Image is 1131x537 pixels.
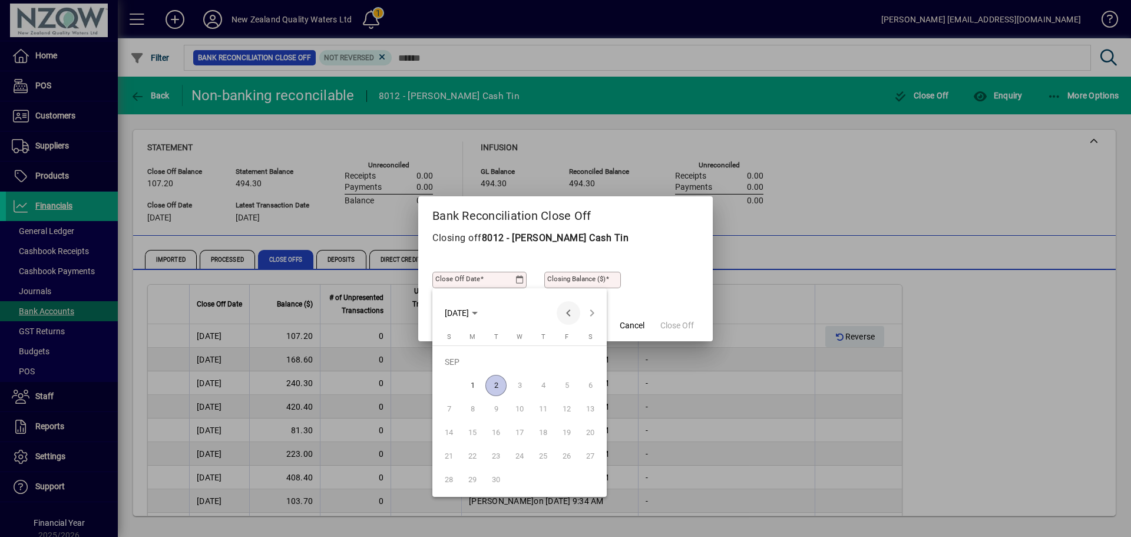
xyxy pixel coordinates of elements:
span: 25 [533,446,554,467]
button: Tue Sep 16 2025 [484,421,508,444]
span: 26 [556,446,577,467]
button: Mon Sep 08 2025 [461,397,484,421]
span: 2 [485,375,507,396]
span: F [565,333,568,341]
span: 27 [580,446,601,467]
span: 22 [462,446,483,467]
span: 9 [485,398,507,420]
button: Sun Sep 07 2025 [437,397,461,421]
button: Wed Sep 24 2025 [508,444,531,468]
button: Fri Sep 19 2025 [555,421,578,444]
button: Sun Sep 14 2025 [437,421,461,444]
span: T [494,333,498,341]
button: Fri Sep 05 2025 [555,374,578,397]
button: Mon Sep 01 2025 [461,374,484,397]
span: T [541,333,545,341]
span: 8 [462,398,483,420]
button: Thu Sep 18 2025 [531,421,555,444]
span: 6 [580,375,601,396]
span: 16 [485,422,507,443]
button: Mon Sep 22 2025 [461,444,484,468]
span: 14 [438,422,459,443]
span: 20 [580,422,601,443]
button: Thu Sep 04 2025 [531,374,555,397]
button: Tue Sep 23 2025 [484,444,508,468]
span: 21 [438,446,459,467]
span: 4 [533,375,554,396]
span: 5 [556,375,577,396]
span: 10 [509,398,530,420]
button: Fri Sep 26 2025 [555,444,578,468]
button: Tue Sep 30 2025 [484,468,508,492]
button: Mon Sep 29 2025 [461,468,484,492]
td: SEP [437,350,602,374]
button: Sat Sep 06 2025 [578,374,602,397]
button: Thu Sep 25 2025 [531,444,555,468]
span: S [447,333,451,341]
button: Sun Sep 28 2025 [437,468,461,492]
span: 19 [556,422,577,443]
button: Choose month and year [440,302,482,324]
span: 18 [533,422,554,443]
span: 3 [509,375,530,396]
button: Wed Sep 03 2025 [508,374,531,397]
button: Sat Sep 27 2025 [578,444,602,468]
span: 28 [438,469,459,490]
span: 11 [533,398,554,420]
span: 15 [462,422,483,443]
button: Previous month [557,301,580,325]
span: M [469,333,475,341]
span: S [588,333,593,341]
span: 29 [462,469,483,490]
span: W [517,333,522,341]
button: Wed Sep 10 2025 [508,397,531,421]
span: 30 [485,469,507,490]
span: 13 [580,398,601,420]
button: Sat Sep 13 2025 [578,397,602,421]
span: 23 [485,446,507,467]
span: 1 [462,375,483,396]
button: Tue Sep 09 2025 [484,397,508,421]
span: 17 [509,422,530,443]
button: Tue Sep 02 2025 [484,374,508,397]
button: Fri Sep 12 2025 [555,397,578,421]
span: 7 [438,398,459,420]
button: Sat Sep 20 2025 [578,421,602,444]
button: Sun Sep 21 2025 [437,444,461,468]
button: Wed Sep 17 2025 [508,421,531,444]
button: Mon Sep 15 2025 [461,421,484,444]
span: 24 [509,446,530,467]
span: [DATE] [445,308,469,318]
button: Thu Sep 11 2025 [531,397,555,421]
span: 12 [556,398,577,420]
